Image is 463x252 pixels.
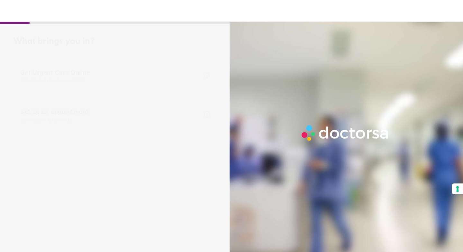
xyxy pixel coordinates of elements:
span: Get Urgent Care Online [20,69,200,83]
button: Your consent preferences for tracking technologies [452,183,463,194]
span: Immediate primary care, 24/7 [20,78,200,83]
div: What brings you in? [14,37,217,46]
span: help [203,71,211,79]
img: Logo-Doctorsa-trans-White-partial-flat.png [299,123,392,143]
span: help [203,110,211,118]
span: Set up an appointment [20,108,200,122]
span: Same day or later needs [20,117,200,122]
